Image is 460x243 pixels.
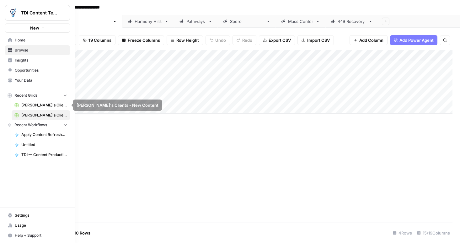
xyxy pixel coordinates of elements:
[79,35,115,45] button: 19 Columns
[230,18,264,24] div: [PERSON_NAME]
[12,110,70,120] a: [PERSON_NAME]'s Clients - New Content
[5,23,70,33] button: New
[21,112,67,118] span: [PERSON_NAME]'s Clients - New Content
[206,35,230,45] button: Undo
[167,35,203,45] button: Row Height
[12,130,70,140] a: Apply Content Refresher Brief
[359,37,383,43] span: Add Column
[15,233,67,238] span: Help + Support
[14,122,47,128] span: Recent Workflows
[15,67,67,73] span: Opportunities
[21,132,67,138] span: Apply Content Refresher Brief
[15,78,67,83] span: Your Data
[174,15,218,28] a: Pathways
[242,37,252,43] span: Redo
[218,15,276,28] a: [PERSON_NAME]
[307,37,330,43] span: Import CSV
[21,152,67,158] span: TDI — Content Production
[415,228,452,238] div: 15/19 Columns
[215,37,226,43] span: Undo
[176,37,199,43] span: Row Height
[5,120,70,130] button: Recent Workflows
[5,65,70,75] a: Opportunities
[288,18,313,24] div: Mass Center
[390,228,415,238] div: 4 Rows
[233,35,256,45] button: Redo
[21,102,67,108] span: [PERSON_NAME]'s Clients - New Content
[297,35,334,45] button: Import CSV
[338,18,366,24] div: 449 Recovery
[5,35,70,45] a: Home
[118,35,164,45] button: Freeze Columns
[5,75,70,85] a: Your Data
[88,37,111,43] span: 19 Columns
[122,15,174,28] a: Harmony Hills
[30,25,39,31] span: New
[15,57,67,63] span: Insights
[44,18,110,24] div: [US_STATE][GEOGRAPHIC_DATA]
[128,37,160,43] span: Freeze Columns
[5,220,70,230] a: Usage
[5,230,70,240] button: Help + Support
[390,35,437,45] button: Add Power Agent
[399,37,434,43] span: Add Power Agent
[7,7,19,19] img: TDI Content Team Logo
[12,140,70,150] a: Untitled
[5,210,70,220] a: Settings
[269,37,291,43] span: Export CSV
[15,47,67,53] span: Browse
[325,15,378,28] a: 449 Recovery
[5,5,70,21] button: Workspace: TDI Content Team
[5,55,70,65] a: Insights
[21,10,59,16] span: TDI Content Team
[350,35,388,45] button: Add Column
[135,18,162,24] div: Harmony Hills
[186,18,206,24] div: Pathways
[32,15,122,28] a: [US_STATE][GEOGRAPHIC_DATA]
[15,37,67,43] span: Home
[5,45,70,55] a: Browse
[5,91,70,100] button: Recent Grids
[15,213,67,218] span: Settings
[21,142,67,148] span: Untitled
[259,35,295,45] button: Export CSV
[12,100,70,110] a: [PERSON_NAME]'s Clients - New Content
[65,230,90,236] span: Add 10 Rows
[15,223,67,228] span: Usage
[12,150,70,160] a: TDI — Content Production
[14,93,37,98] span: Recent Grids
[276,15,325,28] a: Mass Center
